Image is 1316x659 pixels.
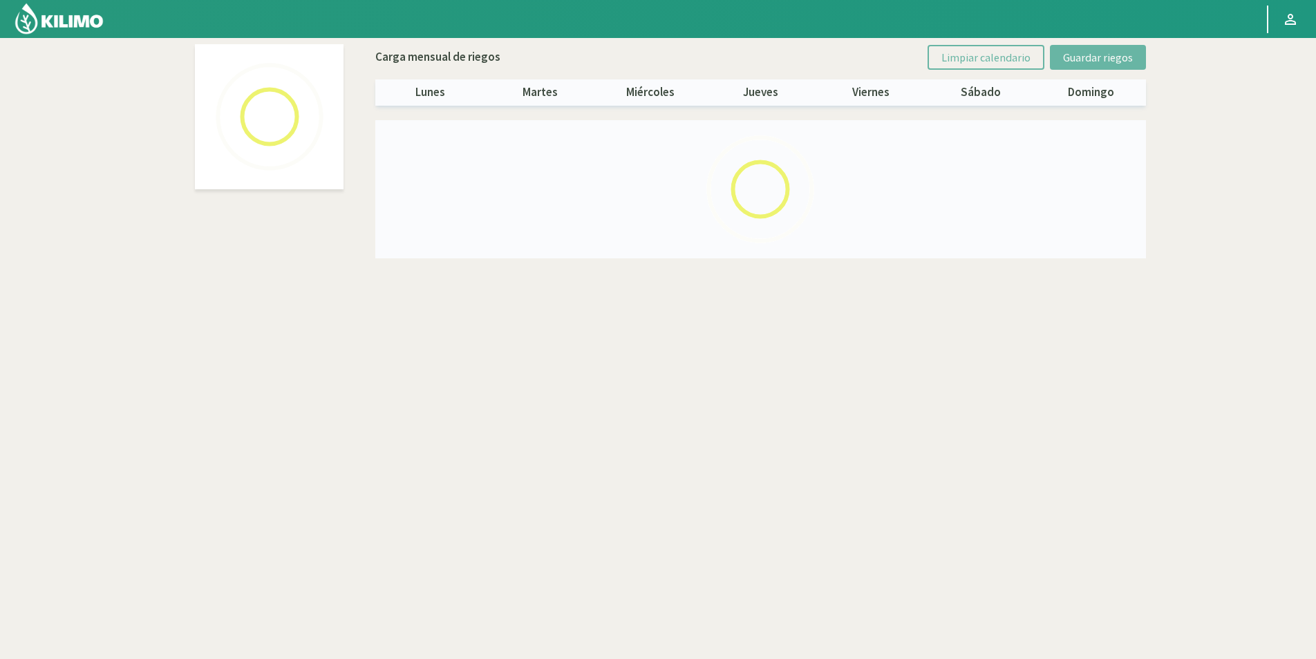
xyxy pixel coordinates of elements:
[485,84,595,102] p: martes
[375,48,500,66] p: Carga mensual de riegos
[1036,84,1146,102] p: domingo
[816,84,925,102] p: viernes
[928,45,1044,70] button: Limpiar calendario
[375,84,485,102] p: lunes
[706,84,816,102] p: jueves
[1063,50,1133,64] span: Guardar riegos
[691,120,829,258] img: Loading...
[200,48,339,186] img: Loading...
[941,50,1031,64] span: Limpiar calendario
[14,2,104,35] img: Kilimo
[1050,45,1146,70] button: Guardar riegos
[596,84,706,102] p: miércoles
[925,84,1035,102] p: sábado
